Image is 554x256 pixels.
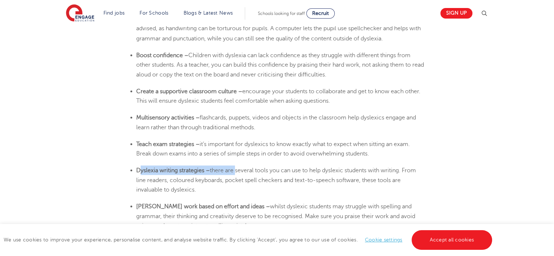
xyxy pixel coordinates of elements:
[136,141,410,157] span: it’s important for dyslexics to know exactly what to expect when sitting an exam. Break down exam...
[140,10,168,16] a: For Schools
[136,114,416,130] span: flashcards, puppets, videos and objects in the classroom help dyslexics engage and learn rather t...
[136,88,420,104] span: encourage your students to collaborate and get to know each other. This will ensure dyslexic stud...
[136,52,188,58] b: Boost confidence –
[258,11,305,16] span: Schools looking for staff
[312,11,329,16] span: Recruit
[136,88,242,94] b: Create a supportive classroom culture –
[136,167,416,193] span: there are several tools you can use to help dyslexic students with writing. From line readers, co...
[412,230,492,250] a: Accept all cookies
[136,141,200,147] b: Teach exam strategies –
[136,114,200,121] b: Multisensory activities –
[440,8,472,19] a: Sign up
[184,10,233,16] a: Blogs & Latest News
[365,237,402,243] a: Cookie settings
[103,10,125,16] a: Find jobs
[306,8,335,19] a: Recruit
[66,4,94,23] img: Engage Education
[136,167,210,173] b: Dyslexia writing strategies –
[136,16,421,42] span: Letting a pupil with dyslexia submit work on a computer for every lesson is advised, as handwriti...
[4,237,494,243] span: We use cookies to improve your experience, personalise content, and analyse website traffic. By c...
[136,203,415,229] span: whilst dyslexic students may struggle with spelling and grammar, their thinking and creativity de...
[136,52,424,78] span: Children with dyslexia can lack confidence as they struggle with different things from other stud...
[136,203,270,209] b: [PERSON_NAME] work based on effort and ideas –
